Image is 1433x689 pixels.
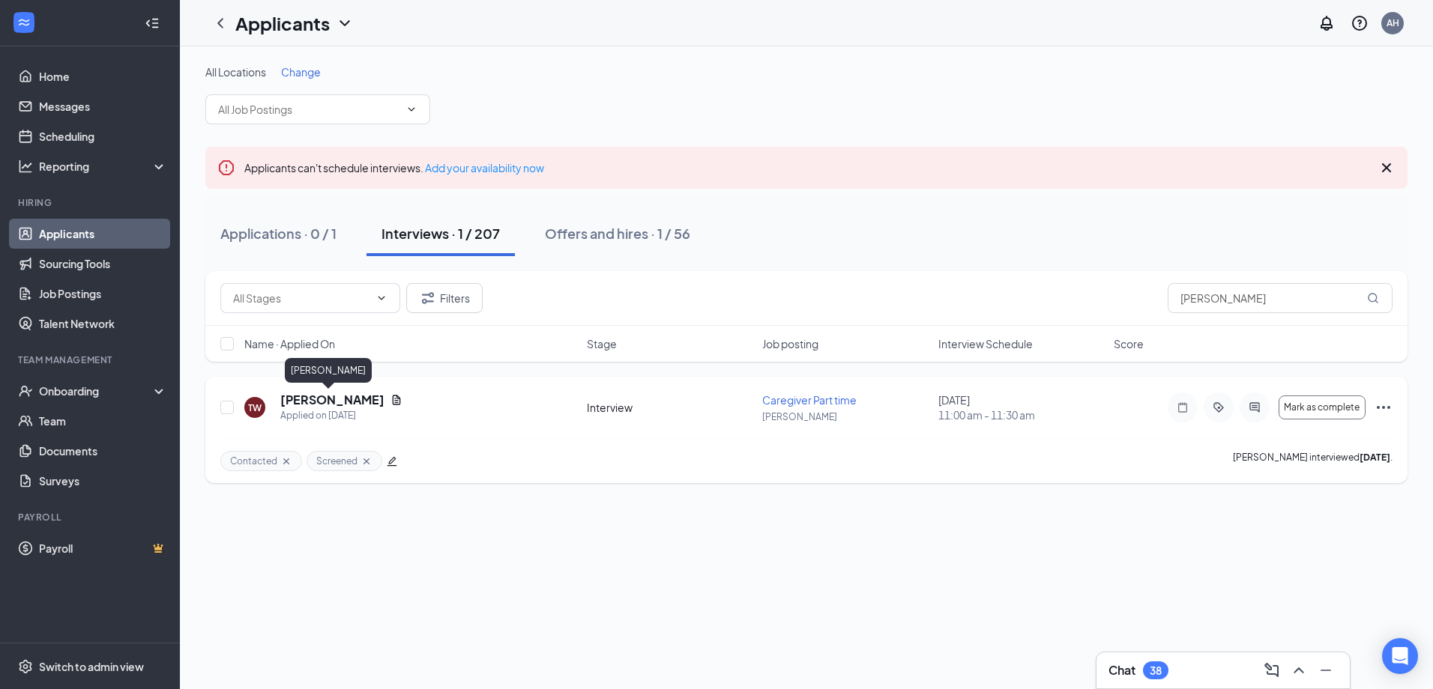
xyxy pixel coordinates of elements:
input: All Stages [233,290,369,306]
div: TW [248,401,262,414]
a: Sourcing Tools [39,249,167,279]
svg: Collapse [145,16,160,31]
svg: Note [1174,401,1192,413]
svg: ChevronUp [1290,661,1308,679]
svg: Filter [419,289,437,307]
svg: Ellipses [1375,398,1393,416]
div: Open Intercom Messenger [1382,638,1418,674]
span: edit [387,456,397,467]
div: Switch to admin view [39,659,144,674]
div: 38 [1150,664,1162,677]
svg: Error [217,159,235,177]
span: Mark as complete [1284,402,1360,413]
div: Applications · 0 / 1 [220,224,337,243]
button: Mark as complete [1279,395,1366,419]
svg: Notifications [1318,14,1336,32]
h1: Applicants [235,10,330,36]
span: Caregiver Part time [762,393,857,407]
h5: [PERSON_NAME] [280,392,384,408]
input: All Job Postings [218,101,399,118]
div: Hiring [18,196,164,209]
a: Job Postings [39,279,167,309]
button: ChevronUp [1287,658,1311,682]
span: Job posting [762,336,818,351]
div: AH [1387,16,1399,29]
a: PayrollCrown [39,533,167,563]
div: Team Management [18,353,164,366]
svg: ChevronDown [336,14,354,32]
svg: ActiveChat [1246,401,1264,413]
div: Interview [587,400,753,415]
svg: ChevronDown [375,292,387,304]
div: Payroll [18,511,164,523]
span: Change [281,65,321,79]
input: Search in interviews [1168,283,1393,313]
a: Surveys [39,466,167,496]
button: ComposeMessage [1260,658,1284,682]
span: All Locations [205,65,266,79]
span: Contacted [230,455,277,467]
svg: MagnifyingGlass [1367,292,1379,304]
div: Onboarding [39,383,154,398]
a: Team [39,406,167,436]
div: [PERSON_NAME] [285,358,372,383]
svg: ChevronLeft [211,14,229,32]
div: Interviews · 1 / 207 [381,224,500,243]
svg: ChevronDown [405,103,417,115]
svg: Cross [1378,159,1396,177]
span: Score [1114,336,1144,351]
a: Applicants [39,219,167,249]
div: [DATE] [938,392,1105,422]
a: Talent Network [39,309,167,339]
svg: Cross [360,455,372,467]
button: Filter Filters [406,283,483,313]
span: Interview Schedule [938,336,1033,351]
span: 11:00 am - 11:30 am [938,407,1105,422]
svg: ActiveTag [1210,401,1228,413]
svg: Analysis [18,159,33,174]
span: Applicants can't schedule interviews. [244,161,544,174]
svg: Cross [280,455,292,467]
svg: Minimize [1317,661,1335,679]
a: Home [39,61,167,91]
svg: Document [390,394,402,406]
span: Name · Applied On [244,336,335,351]
a: Scheduling [39,121,167,151]
h3: Chat [1108,662,1135,679]
svg: WorkstreamLogo [16,15,31,30]
div: Offers and hires · 1 / 56 [545,224,690,243]
a: Add your availability now [425,161,544,174]
button: Minimize [1314,658,1338,682]
a: Messages [39,91,167,121]
svg: UserCheck [18,383,33,398]
svg: ComposeMessage [1263,661,1281,679]
div: Applied on [DATE] [280,408,402,423]
div: Reporting [39,159,168,174]
a: Documents [39,436,167,466]
svg: QuestionInfo [1351,14,1369,32]
span: Stage [587,336,617,351]
span: Screened [316,455,358,467]
p: [PERSON_NAME] interviewed . [1233,451,1393,471]
p: [PERSON_NAME] [762,410,929,423]
b: [DATE] [1360,452,1390,463]
svg: Settings [18,659,33,674]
